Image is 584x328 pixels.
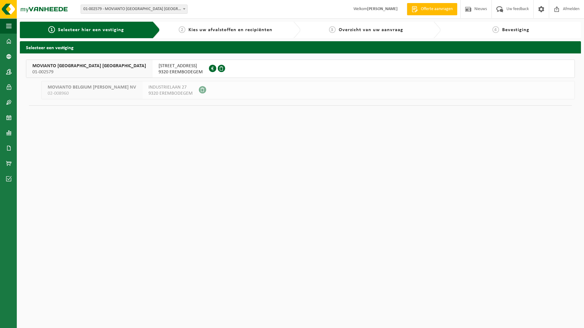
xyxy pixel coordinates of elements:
h2: Selecteer een vestiging [20,41,581,53]
span: [STREET_ADDRESS] [159,63,203,69]
span: 3 [329,26,336,33]
span: 01-002579 [32,69,146,75]
span: MOVIANTO [GEOGRAPHIC_DATA] [GEOGRAPHIC_DATA] [32,63,146,69]
span: Kies uw afvalstoffen en recipiënten [188,27,272,32]
strong: [PERSON_NAME] [367,7,398,11]
span: Bevestiging [502,27,529,32]
span: 01-002579 - MOVIANTO BELGIUM NV - EREMBODEGEM [81,5,187,13]
span: 02-008960 [48,90,136,97]
span: MOVIANTO BELGIUM [PERSON_NAME] NV [48,84,136,90]
span: Offerte aanvragen [419,6,454,12]
span: INDUSTRIELAAN 27 [148,84,193,90]
span: 01-002579 - MOVIANTO BELGIUM NV - EREMBODEGEM [81,5,188,14]
span: 9320 EREMBODEGEM [148,90,193,97]
button: MOVIANTO [GEOGRAPHIC_DATA] [GEOGRAPHIC_DATA] 01-002579 [STREET_ADDRESS]9320 EREMBODEGEM [26,60,575,78]
span: 2 [179,26,185,33]
span: 4 [492,26,499,33]
span: Overzicht van uw aanvraag [339,27,403,32]
span: Selecteer hier een vestiging [58,27,124,32]
a: Offerte aanvragen [407,3,457,15]
span: 1 [48,26,55,33]
span: 9320 EREMBODEGEM [159,69,203,75]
